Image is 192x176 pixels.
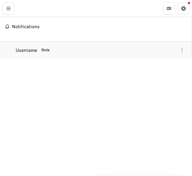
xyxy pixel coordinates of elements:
button: Toggle Menu [2,2,15,15]
button: Notifications [2,22,189,32]
button: Get Help [177,2,190,15]
p: Username [16,47,37,53]
span: Notifications [12,24,187,29]
p: Role [40,47,51,53]
button: More [178,46,186,54]
button: Partners [163,2,175,15]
